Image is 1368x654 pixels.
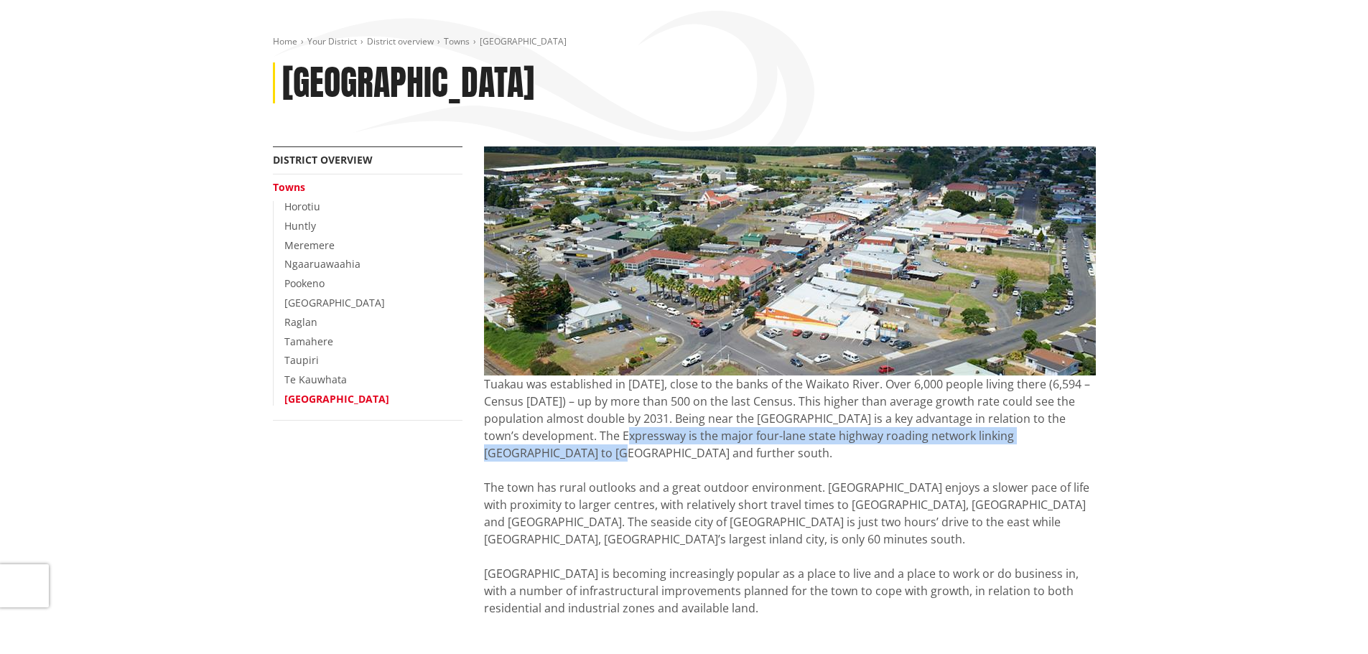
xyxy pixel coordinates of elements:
a: District overview [367,35,434,47]
a: [GEOGRAPHIC_DATA] [284,392,389,406]
a: Horotiu [284,200,320,213]
img: Tuakau main street [484,146,1096,375]
a: Te Kauwhata [284,373,347,386]
a: Huntly [284,219,316,233]
h1: [GEOGRAPHIC_DATA] [282,62,534,104]
a: Towns [273,180,305,194]
nav: breadcrumb [273,36,1096,48]
a: District overview [273,153,373,167]
a: Ngaaruawaahia [284,257,360,271]
a: Meremere [284,238,335,252]
a: Raglan [284,315,317,329]
a: Taupiri [284,353,319,367]
a: Tamahere [284,335,333,348]
a: [GEOGRAPHIC_DATA] [284,296,385,309]
a: Home [273,35,297,47]
a: Towns [444,35,470,47]
a: Your District [307,35,357,47]
iframe: Messenger Launcher [1302,594,1354,645]
span: [GEOGRAPHIC_DATA] [480,35,567,47]
a: Pookeno [284,276,325,290]
p: Tuakau was established in [DATE], close to the banks of the Waikato River. Over 6,000 people livi... [484,375,1096,617]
